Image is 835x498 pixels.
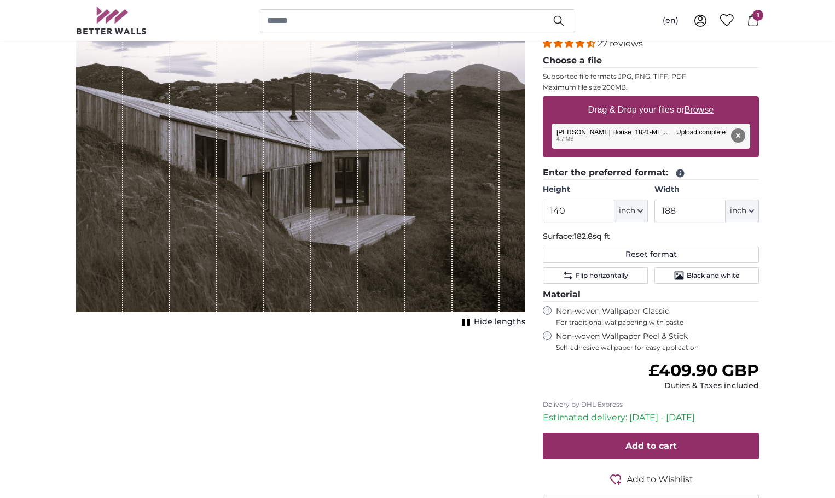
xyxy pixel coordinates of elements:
[726,200,759,222] button: inch
[619,206,635,216] span: inch
[556,331,759,352] label: Non-woven Wallpaper Peel & Stick
[752,10,763,21] span: 1
[574,231,610,241] span: 182.8sq ft
[543,83,759,92] p: Maximum file size 200MB.
[543,288,759,302] legend: Material
[459,314,525,330] button: Hide lengths
[648,380,759,391] div: Duties & Taxes included
[543,231,759,242] p: Surface:
[685,105,714,114] u: Browse
[543,411,759,424] p: Estimated delivery: [DATE] - [DATE]
[654,11,687,31] button: (en)
[543,433,759,459] button: Add to cart
[556,318,759,327] span: For traditional wallpapering with paste
[584,99,718,121] label: Drag & Drop your files or
[474,317,525,327] span: Hide lengths
[598,38,643,49] span: 27 reviews
[654,267,759,284] button: Black and white
[730,206,746,216] span: inch
[543,54,759,68] legend: Choose a file
[543,247,759,263] button: Reset format
[654,184,759,195] label: Width
[614,200,648,222] button: inch
[543,267,647,284] button: Flip horizontally
[627,473,693,486] span: Add to Wishlist
[576,271,628,280] span: Flip horizontally
[556,306,759,327] label: Non-woven Wallpaper Classic
[556,343,759,352] span: Self-adhesive wallpaper for easy application
[543,38,598,49] span: 4.41 stars
[625,441,677,451] span: Add to cart
[543,166,759,180] legend: Enter the preferred format:
[687,271,739,280] span: Black and white
[543,472,759,486] button: Add to Wishlist
[76,7,147,34] img: Betterwalls
[543,400,759,409] p: Delivery by DHL Express
[648,360,759,380] span: £409.90 GBP
[543,184,647,195] label: Height
[543,72,759,81] p: Supported file formats JPG, PNG, TIFF, PDF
